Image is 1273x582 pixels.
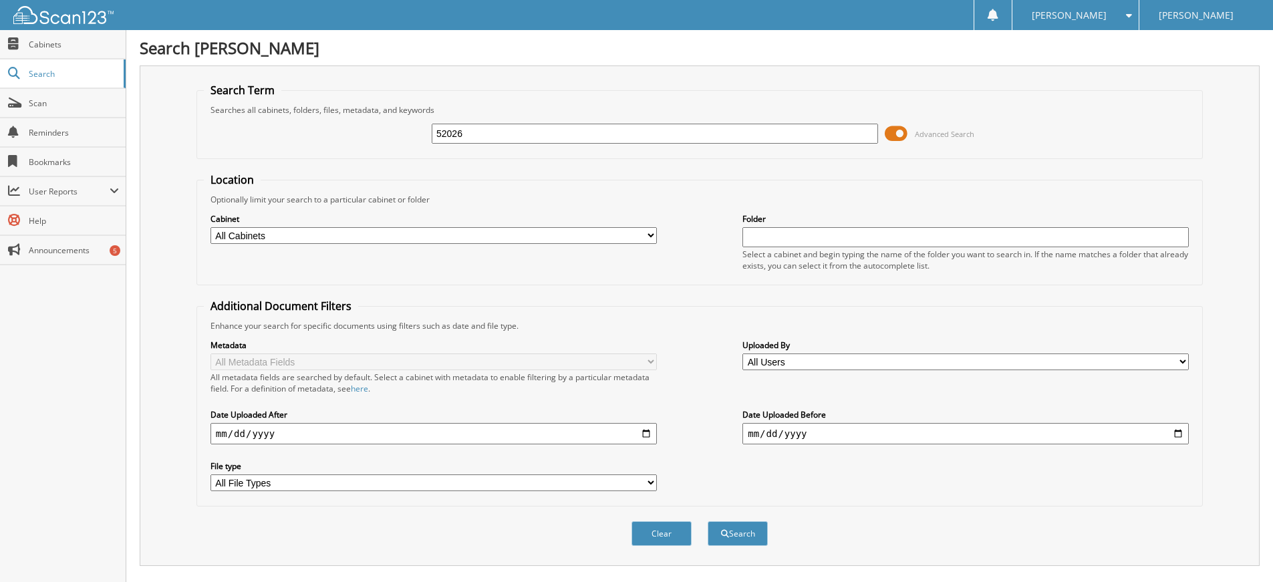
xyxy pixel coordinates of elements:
span: Reminders [29,127,119,138]
span: [PERSON_NAME] [1032,11,1107,19]
input: end [742,423,1189,444]
div: 5 [110,245,120,256]
span: User Reports [29,186,110,197]
div: Optionally limit your search to a particular cabinet or folder [204,194,1195,205]
label: Folder [742,213,1189,225]
span: Cabinets [29,39,119,50]
button: Search [708,521,768,546]
h1: Search [PERSON_NAME] [140,37,1260,59]
span: Search [29,68,117,80]
label: Metadata [210,339,657,351]
a: here [351,383,368,394]
span: Announcements [29,245,119,256]
div: Enhance your search for specific documents using filters such as date and file type. [204,320,1195,331]
div: All metadata fields are searched by default. Select a cabinet with metadata to enable filtering b... [210,372,657,394]
label: File type [210,460,657,472]
label: Uploaded By [742,339,1189,351]
span: Bookmarks [29,156,119,168]
label: Date Uploaded Before [742,409,1189,420]
img: scan123-logo-white.svg [13,6,114,24]
div: Select a cabinet and begin typing the name of the folder you want to search in. If the name match... [742,249,1189,271]
label: Cabinet [210,213,657,225]
label: Date Uploaded After [210,409,657,420]
legend: Additional Document Filters [204,299,358,313]
input: start [210,423,657,444]
div: Searches all cabinets, folders, files, metadata, and keywords [204,104,1195,116]
button: Clear [631,521,692,546]
span: Advanced Search [915,129,974,139]
span: [PERSON_NAME] [1159,11,1234,19]
span: Help [29,215,119,227]
legend: Location [204,172,261,187]
span: Scan [29,98,119,109]
legend: Search Term [204,83,281,98]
